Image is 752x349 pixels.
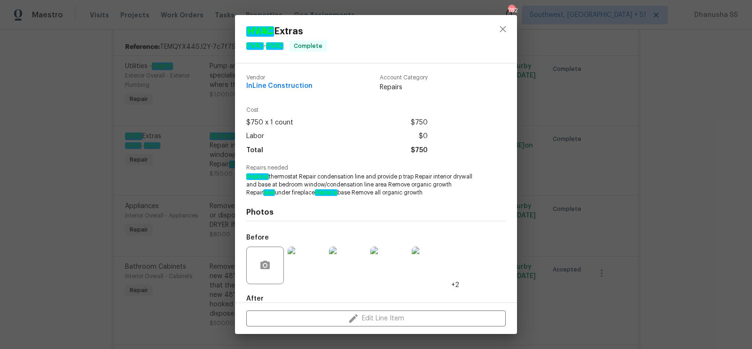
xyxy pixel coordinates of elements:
span: Total [246,144,263,157]
h4: Photos [246,208,506,217]
span: Repairs needed [246,165,506,171]
span: Extras [246,26,327,37]
em: Replace [315,189,337,196]
h5: After [246,295,264,302]
span: thermostat Repair condensation line and provide p trap Repair interior drywall and base at bedroo... [246,173,480,196]
h5: Before [246,234,269,241]
button: close [492,18,514,40]
em: HVAC [246,42,264,50]
span: $750 [411,116,428,130]
span: Cost [246,107,428,113]
span: Repairs [380,83,428,92]
span: Vendor [246,75,313,81]
span: Labor [246,130,264,143]
span: $750 x 1 count [246,116,293,130]
div: 782 [508,6,515,15]
span: InLine Construction [246,83,313,90]
span: - [246,42,283,50]
span: +2 [451,280,459,290]
em: HVAC [246,26,274,37]
em: HVAC [266,42,283,50]
em: leak [263,189,275,196]
span: Account Category [380,75,428,81]
span: $750 [411,144,428,157]
span: $0 [419,130,428,143]
span: Complete [290,41,326,51]
em: Replace [246,173,269,180]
